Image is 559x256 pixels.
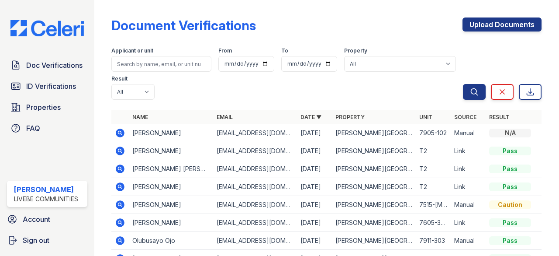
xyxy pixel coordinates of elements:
label: From [218,47,232,54]
input: Search by name, email, or unit number [111,56,211,72]
label: Property [344,47,367,54]
a: Date ▼ [300,114,321,120]
a: Account [3,210,91,228]
a: Property [335,114,365,120]
div: Pass [489,182,531,191]
span: Properties [26,102,61,112]
a: Doc Verifications [7,56,87,74]
a: FAQ [7,119,87,137]
a: Name [132,114,148,120]
div: Pass [489,218,531,227]
a: Unit [419,114,432,120]
a: Email [217,114,233,120]
label: To [281,47,288,54]
a: Result [489,114,510,120]
td: [EMAIL_ADDRESS][DOMAIN_NAME] [213,160,297,178]
span: Sign out [23,235,49,245]
td: [PERSON_NAME] [129,142,213,160]
div: [PERSON_NAME] [14,184,78,195]
td: Link [451,160,486,178]
td: T2 [416,160,451,178]
td: 7905-102 [416,124,451,142]
td: [EMAIL_ADDRESS][DOMAIN_NAME] [213,178,297,196]
td: Link [451,142,486,160]
td: [EMAIL_ADDRESS][DOMAIN_NAME] [213,214,297,232]
td: T2 [416,178,451,196]
td: [PERSON_NAME] [129,178,213,196]
div: Caution [489,200,531,209]
label: Result [111,75,128,82]
td: [DATE] [297,178,332,196]
td: [EMAIL_ADDRESS][DOMAIN_NAME] [213,142,297,160]
a: Properties [7,98,87,116]
td: [EMAIL_ADDRESS][DOMAIN_NAME] [213,124,297,142]
td: [PERSON_NAME][GEOGRAPHIC_DATA] [332,178,416,196]
td: [PERSON_NAME][GEOGRAPHIC_DATA] [332,142,416,160]
td: [PERSON_NAME][GEOGRAPHIC_DATA] [332,214,416,232]
div: N/A [489,129,531,137]
label: Applicant or unit [111,47,153,54]
td: [PERSON_NAME][GEOGRAPHIC_DATA] [332,160,416,178]
td: [PERSON_NAME] [PERSON_NAME] [129,160,213,178]
a: Source [454,114,476,120]
td: 7911-303 [416,232,451,250]
td: 7605-302 [416,214,451,232]
td: [PERSON_NAME] [129,214,213,232]
a: Upload Documents [462,18,542,32]
span: Account [23,214,50,224]
td: Manual [451,196,486,214]
a: Sign out [3,231,91,249]
span: Doc Verifications [26,60,83,70]
div: Pass [489,165,531,173]
td: [EMAIL_ADDRESS][DOMAIN_NAME] [213,232,297,250]
span: ID Verifications [26,81,76,91]
div: LiveBe Communities [14,195,78,203]
td: [DATE] [297,196,332,214]
img: CE_Logo_Blue-a8612792a0a2168367f1c8372b55b34899dd931a85d93a1a3d3e32e68fde9ad4.png [3,20,91,37]
td: [PERSON_NAME] [129,196,213,214]
div: Document Verifications [111,18,256,33]
td: [PERSON_NAME][GEOGRAPHIC_DATA] [332,196,416,214]
td: [PERSON_NAME] [129,124,213,142]
td: 7515-[MEDICAL_DATA] [416,196,451,214]
td: [DATE] [297,124,332,142]
td: [PERSON_NAME][GEOGRAPHIC_DATA] [332,232,416,250]
td: [DATE] [297,142,332,160]
div: Pass [489,147,531,155]
td: [EMAIL_ADDRESS][DOMAIN_NAME] [213,196,297,214]
td: [DATE] [297,232,332,250]
td: [PERSON_NAME][GEOGRAPHIC_DATA] [332,124,416,142]
td: Olubusayo Ojo [129,232,213,250]
td: Manual [451,124,486,142]
td: Manual [451,232,486,250]
a: ID Verifications [7,77,87,95]
td: [DATE] [297,160,332,178]
div: Pass [489,236,531,245]
td: Link [451,178,486,196]
td: [DATE] [297,214,332,232]
td: Link [451,214,486,232]
span: FAQ [26,123,40,133]
td: T2 [416,142,451,160]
